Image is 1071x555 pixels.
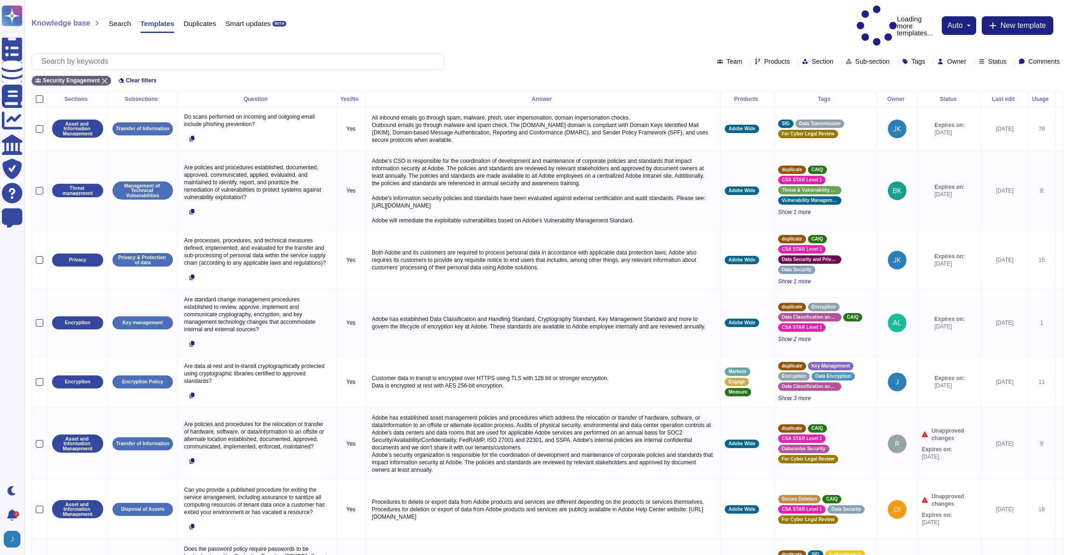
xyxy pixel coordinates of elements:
[182,294,332,335] p: Are standard change management procedures established to review, approve, implement and communica...
[888,314,906,332] img: user
[988,58,1007,65] span: Status
[1032,256,1051,264] div: 15
[888,435,906,453] img: user
[184,20,216,27] span: Duplicates
[728,258,755,262] span: Adobe Wide
[1032,319,1051,327] div: 1
[182,234,332,269] p: Are processes, procedures, and technical measures defined, implemented, and evaluated for the tra...
[826,497,838,502] span: CAIQ
[934,183,965,191] span: Expires on:
[1000,22,1046,29] span: New template
[4,531,20,548] img: user
[1028,58,1060,65] span: Comments
[340,440,362,448] p: Yes
[728,507,755,512] span: Adobe Wide
[116,183,170,198] p: Management of Technical Vulnerabilities
[778,208,873,216] span: Show 1 more
[1032,378,1051,386] div: 11
[815,374,851,379] span: Data Encryption
[985,96,1024,102] div: Last edit
[140,20,174,27] span: Templates
[922,519,952,526] span: [DATE]
[182,418,332,453] p: Are policies and procedures for the relocation or transfer of hardware, software, or data/informa...
[812,58,833,65] span: Section
[847,315,859,320] span: CAIQ
[934,191,965,198] span: [DATE]
[782,426,802,431] span: duplicate
[109,20,131,27] span: Search
[812,167,823,172] span: CAIQ
[116,255,170,265] p: Privacy & Protection of data
[340,96,362,102] div: Yes/No
[782,132,834,136] span: For Cyber Legal Review
[888,181,906,200] img: user
[812,426,823,431] span: CAIQ
[340,378,362,386] p: Yes
[778,96,873,102] div: Tags
[126,78,157,83] span: Clear filters
[370,313,717,333] p: Adobe has established Data Classification and Handling Standard, Cryptography Standard, Key Manag...
[123,320,163,325] p: Key management
[51,96,104,102] div: Sections
[888,373,906,391] img: user
[934,129,965,136] span: [DATE]
[888,120,906,138] img: user
[728,369,746,374] span: Marketo
[932,493,978,508] span: Unapproved changes
[340,125,362,133] p: Yes
[922,446,952,453] span: Expires on:
[1032,96,1051,102] div: Usage
[370,155,717,227] p: Adobe’s CSO is responsible for the coordination of development and maintenance of corporate polic...
[934,323,965,330] span: [DATE]
[782,315,838,320] span: Data Classification and Handling Standard
[55,186,100,195] p: Threat management
[782,198,838,203] span: Vulnerability Management
[985,125,1024,133] div: [DATE]
[782,121,790,126] span: SIG
[1032,187,1051,194] div: 8
[782,247,822,252] span: CSA STAR Level 1
[728,390,747,395] span: Measure
[855,58,890,65] span: Sub-section
[2,529,27,549] button: user
[934,260,965,267] span: [DATE]
[182,111,332,130] p: Do scans performed on incoming and outgoing email include phishing prevention?
[947,58,966,65] span: Owner
[182,360,332,387] p: Are data at-rest and in-transit cryptographically protected using cryptographic libraries certifi...
[812,237,823,241] span: CAIQ
[727,58,742,65] span: Team
[13,511,19,517] div: 2
[1032,440,1051,448] div: 9
[764,58,790,65] span: Products
[985,256,1024,264] div: [DATE]
[55,436,100,451] p: Asset and Information Management
[1032,506,1051,513] div: 18
[65,379,91,384] p: Encryption
[782,267,812,272] span: Data Security
[778,335,873,343] span: Show 2 more
[112,96,174,102] div: Subsections
[934,253,965,260] span: Expires on:
[728,380,745,384] span: Engage
[272,21,286,27] div: BETA
[778,395,873,402] span: Show 3 more
[116,126,170,131] p: Transfer of Information
[782,374,806,379] span: Encryption
[116,441,170,446] p: Transfer of Information
[857,6,937,46] p: Loading more templates...
[934,374,965,382] span: Expires on:
[55,502,100,517] p: Asset and Information Management
[182,484,332,518] p: Can you provide a published procedure for exiting the service arrangement, including assurance to...
[69,257,86,262] p: Privacy
[182,161,332,203] p: Are policies and procedures established, documented, approved, communicated, applied, evaluated, ...
[778,278,873,285] span: Show 1 more
[985,319,1024,327] div: [DATE]
[370,496,717,523] p: Procedures to delete or export data from Adobe products and services are different depending on t...
[782,507,822,512] span: CSA STAR Level 1
[782,517,834,522] span: For Cyber Legal Review
[370,247,717,274] p: Both Adobe and its customers are required to process personal data in accordance with applicable ...
[122,379,164,384] p: Encryption Policy
[922,96,978,102] div: Status
[728,127,755,131] span: Adobe Wide
[370,112,717,146] p: All inbound emails go through spam, malware, phish, user impersonation, domain impersonation chec...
